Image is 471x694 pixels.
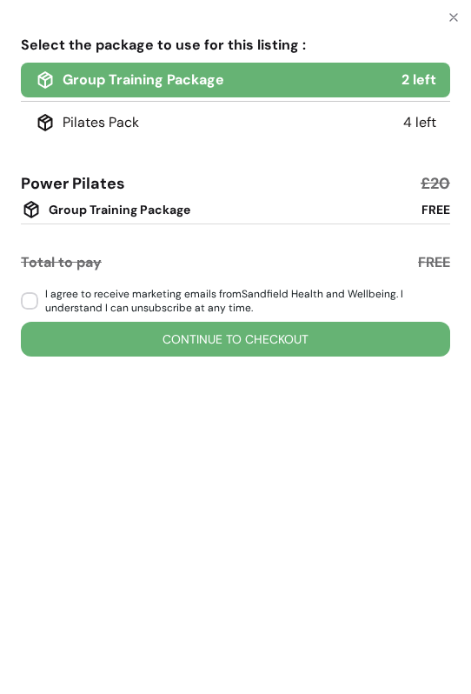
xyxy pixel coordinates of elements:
span: £20 [421,171,450,196]
p: Select the package to use for this listing : [21,35,450,56]
div: Total to pay [21,252,102,273]
div: FREE [421,201,450,218]
p: 2 left [401,70,436,90]
button: Close [440,3,468,31]
div: Pilates Pack [35,112,139,133]
span: Power Pilates [21,171,125,196]
div: Group Training Package [21,199,190,220]
p: 4 left [403,112,436,133]
button: Continue to checkout [21,322,450,357]
div: FREE [418,252,450,273]
div: Group Training Package [35,70,224,90]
